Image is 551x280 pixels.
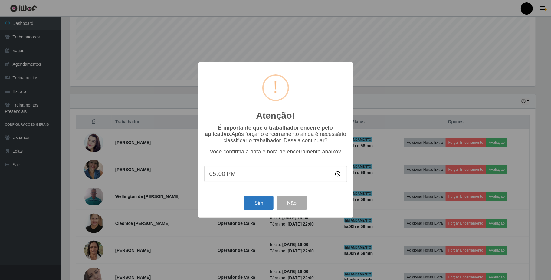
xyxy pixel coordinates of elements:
[256,110,295,121] h2: Atenção!
[204,125,347,144] p: Após forçar o encerramento ainda é necessário classificar o trabalhador. Deseja continuar?
[277,196,307,210] button: Não
[204,149,347,155] p: Você confirma a data e hora de encerramento abaixo?
[244,196,274,210] button: Sim
[205,125,333,137] b: É importante que o trabalhador encerre pelo aplicativo.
